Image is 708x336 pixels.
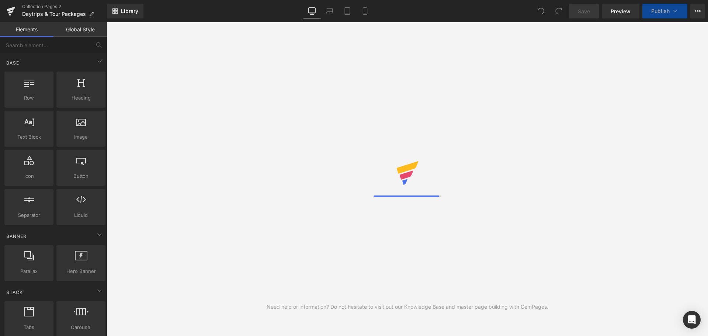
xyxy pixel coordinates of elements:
span: Hero Banner [59,267,103,275]
span: Banner [6,233,27,240]
a: Desktop [303,4,321,18]
span: Liquid [59,211,103,219]
a: Laptop [321,4,339,18]
span: Preview [611,7,631,15]
a: Preview [602,4,639,18]
a: Collection Pages [22,4,107,10]
div: Open Intercom Messenger [683,311,701,329]
button: Publish [642,4,687,18]
a: Tablet [339,4,356,18]
a: Global Style [53,22,107,37]
span: Parallax [7,267,51,275]
span: Row [7,94,51,102]
span: Save [578,7,590,15]
span: Separator [7,211,51,219]
span: Publish [651,8,670,14]
button: Undo [534,4,548,18]
div: Need help or information? Do not hesitate to visit out our Knowledge Base and master page buildin... [267,303,548,311]
span: Library [121,8,138,14]
span: Heading [59,94,103,102]
span: Text Block [7,133,51,141]
button: More [690,4,705,18]
span: Image [59,133,103,141]
button: Redo [551,4,566,18]
span: Icon [7,172,51,180]
span: Stack [6,289,24,296]
span: Button [59,172,103,180]
span: Carousel [59,323,103,331]
span: Base [6,59,20,66]
a: New Library [107,4,143,18]
span: Daytrips & Tour Packages [22,11,86,17]
span: Tabs [7,323,51,331]
a: Mobile [356,4,374,18]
